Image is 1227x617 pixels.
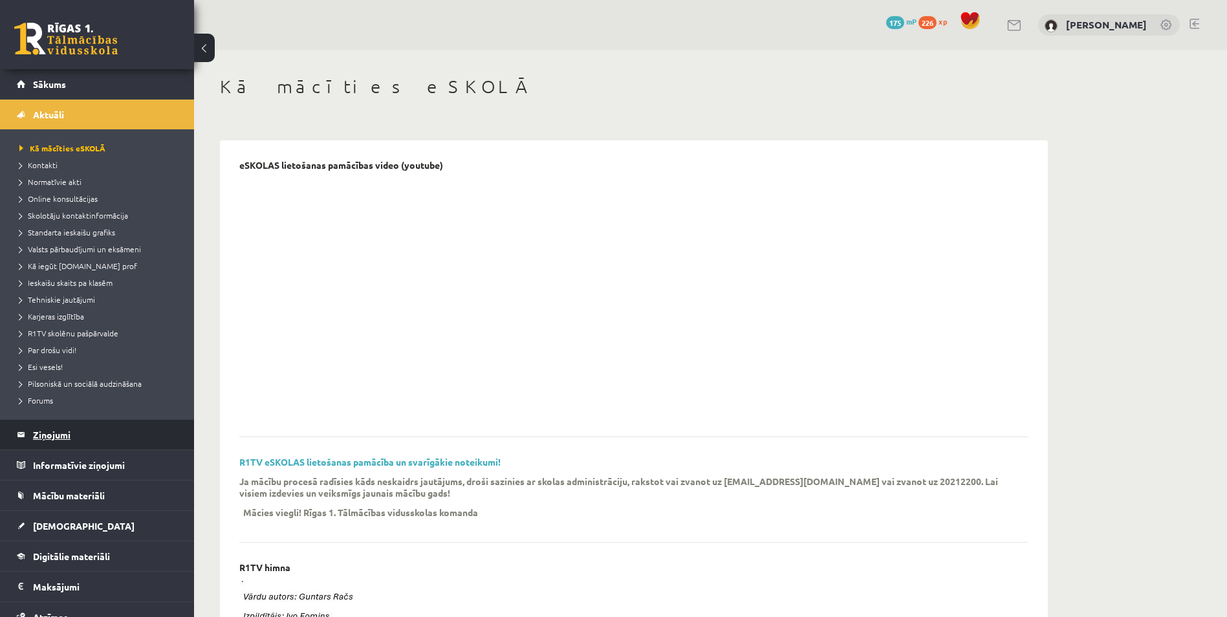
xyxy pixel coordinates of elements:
a: 175 mP [886,16,917,27]
legend: Informatīvie ziņojumi [33,450,178,480]
span: Tehniskie jautājumi [19,294,95,305]
span: 226 [918,16,937,29]
a: Aktuāli [17,100,178,129]
legend: Ziņojumi [33,420,178,449]
a: Digitālie materiāli [17,541,178,571]
a: Ieskaišu skaits pa klasēm [19,277,181,288]
span: 175 [886,16,904,29]
p: Ja mācību procesā radīsies kāds neskaidrs jautājums, droši sazinies ar skolas administrāciju, rak... [239,475,1009,499]
p: Mācies viegli! [243,506,301,518]
a: Ziņojumi [17,420,178,449]
span: Sākums [33,78,66,90]
p: eSKOLAS lietošanas pamācības video (youtube) [239,160,443,171]
span: Standarta ieskaišu grafiks [19,227,115,237]
p: R1TV himna [239,562,290,573]
a: R1TV eSKOLAS lietošanas pamācība un svarīgākie noteikumi! [239,456,501,468]
a: Skolotāju kontaktinformācija [19,210,181,221]
a: [PERSON_NAME] [1066,18,1147,31]
h1: Kā mācīties eSKOLĀ [220,76,1048,98]
span: Online konsultācijas [19,193,98,204]
a: Forums [19,395,181,406]
a: Kā iegūt [DOMAIN_NAME] prof [19,260,181,272]
a: Karjeras izglītība [19,310,181,322]
a: Esi vesels! [19,361,181,373]
a: Sākums [17,69,178,99]
span: Forums [19,395,53,406]
span: R1TV skolēnu pašpārvalde [19,328,118,338]
a: Normatīvie akti [19,176,181,188]
span: Kā iegūt [DOMAIN_NAME] prof [19,261,137,271]
span: Digitālie materiāli [33,550,110,562]
a: 226 xp [918,16,953,27]
a: Informatīvie ziņojumi [17,450,178,480]
a: Kā mācīties eSKOLĀ [19,142,181,154]
a: Maksājumi [17,572,178,601]
span: Karjeras izglītība [19,311,84,321]
a: Tehniskie jautājumi [19,294,181,305]
a: Standarta ieskaišu grafiks [19,226,181,238]
a: Rīgas 1. Tālmācības vidusskola [14,23,118,55]
a: R1TV skolēnu pašpārvalde [19,327,181,339]
img: Ričards Jēgers [1045,19,1058,32]
span: Mācību materiāli [33,490,105,501]
span: Esi vesels! [19,362,63,372]
a: [DEMOGRAPHIC_DATA] [17,511,178,541]
span: Kontakti [19,160,58,170]
a: Kontakti [19,159,181,171]
span: Pilsoniskā un sociālā audzināšana [19,378,142,389]
a: Valsts pārbaudījumi un eksāmeni [19,243,181,255]
span: Par drošu vidi! [19,345,76,355]
span: Skolotāju kontaktinformācija [19,210,128,221]
a: Pilsoniskā un sociālā audzināšana [19,378,181,389]
a: Mācību materiāli [17,481,178,510]
p: Rīgas 1. Tālmācības vidusskolas komanda [303,506,478,518]
legend: Maksājumi [33,572,178,601]
span: Ieskaišu skaits pa klasēm [19,277,113,288]
span: mP [906,16,917,27]
span: xp [939,16,947,27]
span: Normatīvie akti [19,177,81,187]
a: Online konsultācijas [19,193,181,204]
span: [DEMOGRAPHIC_DATA] [33,520,135,532]
span: Aktuāli [33,109,64,120]
span: Kā mācīties eSKOLĀ [19,143,105,153]
a: Par drošu vidi! [19,344,181,356]
span: Valsts pārbaudījumi un eksāmeni [19,244,141,254]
